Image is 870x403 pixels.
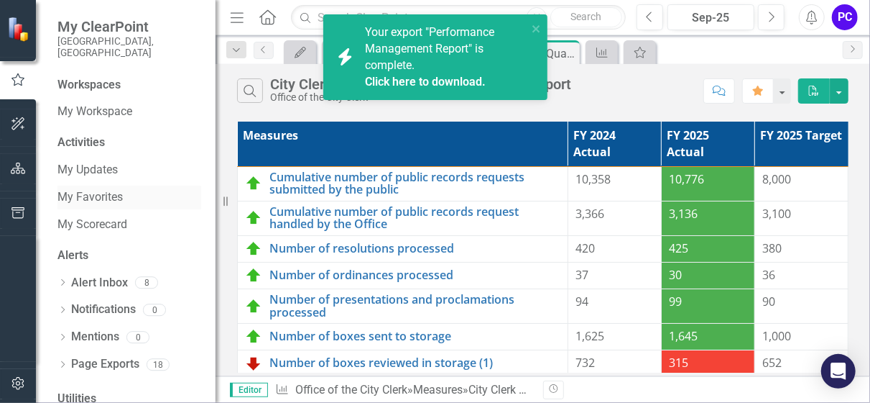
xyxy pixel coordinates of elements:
[245,298,262,315] img: On Track (80% or higher)
[669,240,688,256] span: 425
[6,15,33,42] img: ClearPoint Strategy
[269,206,560,231] a: Cumulative number of public records request handled by the Office
[245,209,262,227] img: On Track (80% or higher)
[245,267,262,284] img: On Track (80% or higher)
[238,166,568,201] td: Double-Click to Edit Right Click for Context Menu
[832,4,858,30] button: PC
[365,75,486,89] a: Click here to download.
[57,77,121,94] div: Workspaces
[57,189,201,206] a: My Favorites
[669,355,688,371] span: 315
[57,18,201,35] span: My ClearPoint
[669,206,698,222] span: 3,136
[57,104,201,120] a: My Workspace
[143,304,166,316] div: 0
[669,328,698,344] span: 1,645
[532,20,542,37] button: close
[575,294,588,309] span: 94
[238,289,568,324] td: Double-Click to Edit Right Click for Context Menu
[245,240,262,258] img: On Track (80% or higher)
[147,358,170,371] div: 18
[57,248,201,264] div: Alerts
[762,328,791,344] span: 1,000
[269,294,560,319] a: Number of presentations and proclamations processed
[762,240,782,256] span: 380
[238,263,568,289] td: Double-Click to Edit Right Click for Context Menu
[762,294,775,309] span: 90
[238,201,568,235] td: Double-Click to Edit Right Click for Context Menu
[71,275,128,291] a: Alert Inbox
[71,356,139,373] a: Page Exports
[365,25,524,90] span: Your export "Performance Management Report" is complete.
[762,355,782,371] span: 652
[270,76,571,92] div: City Clerk Office Quarterly Performance Report
[275,382,532,399] div: » »
[135,277,158,289] div: 8
[762,206,791,222] span: 3,100
[57,135,201,151] div: Activities
[667,4,754,30] button: Sep-25
[230,383,268,397] span: Editor
[575,355,595,371] span: 732
[269,243,560,255] a: Number of resolutions processed
[575,267,588,283] span: 37
[672,9,749,27] div: Sep-25
[238,236,568,263] td: Double-Click to Edit Right Click for Context Menu
[269,330,560,343] a: Number of boxes sent to storage
[126,331,149,343] div: 0
[669,171,704,187] span: 10,776
[238,324,568,350] td: Double-Click to Edit Right Click for Context Menu
[575,240,595,256] span: 420
[762,267,775,283] span: 36
[669,294,682,309] span: 99
[57,35,201,59] small: [GEOGRAPHIC_DATA], [GEOGRAPHIC_DATA]
[468,383,701,397] div: City Clerk Office Quarterly Performance Report
[270,92,571,103] div: Office of the City Clerk
[57,217,201,233] a: My Scorecard
[575,171,611,187] span: 10,358
[71,302,136,318] a: Notifications
[71,329,119,345] a: Mentions
[238,350,568,377] td: Double-Click to Edit Right Click for Context Menu
[413,383,463,397] a: Measures
[575,206,604,222] span: 3,366
[269,171,560,196] a: Cumulative number of public records requests submitted by the public
[245,328,262,345] img: On Track (80% or higher)
[269,269,560,282] a: Number of ordinances processed
[762,171,791,187] span: 8,000
[57,162,201,178] a: My Updates
[575,328,604,344] span: 1,625
[821,354,856,389] div: Open Intercom Messenger
[295,383,407,397] a: Office of the City Clerk
[669,267,682,283] span: 30
[269,357,560,370] a: Number of boxes reviewed in storage (1)
[291,5,626,30] input: Search ClearPoint...
[245,175,262,192] img: On Track (80% or higher)
[550,7,622,27] button: Search
[245,355,262,372] img: May require further explanation
[571,11,602,22] span: Search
